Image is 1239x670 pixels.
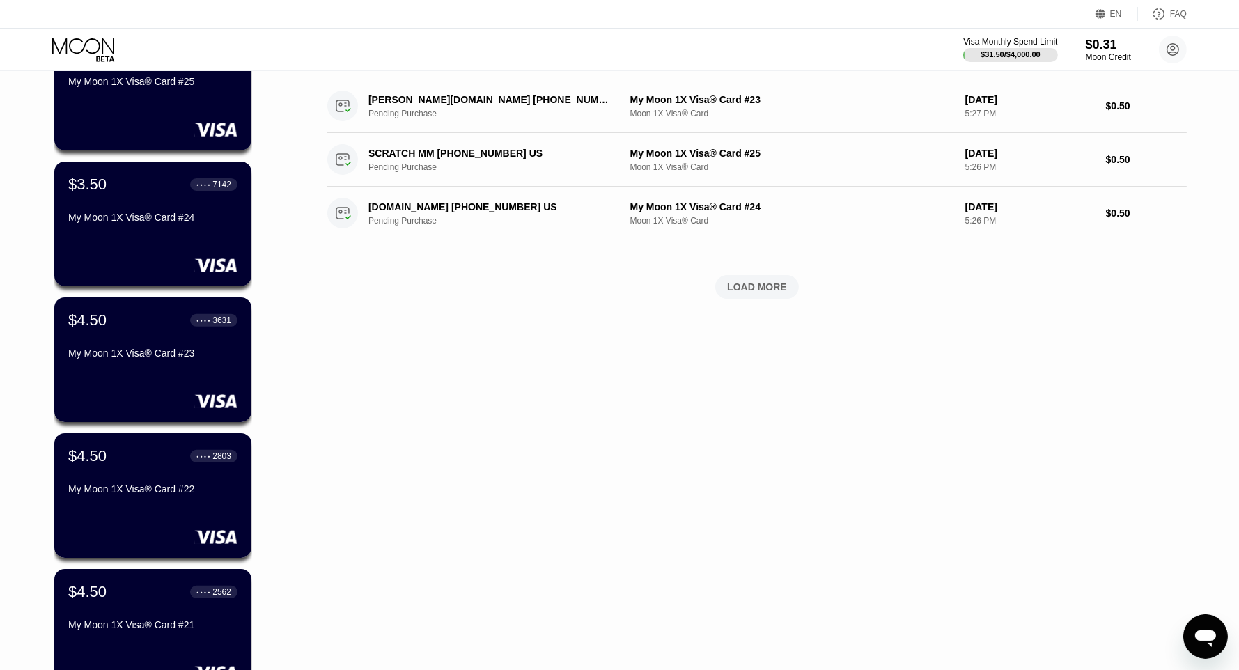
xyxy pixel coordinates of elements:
div: $4.50 [68,311,107,329]
div: FAQ [1138,7,1187,21]
div: FAQ [1170,9,1187,19]
div: [PERSON_NAME][DOMAIN_NAME] [PHONE_NUMBER] US [368,94,612,105]
div: $0.50 [1106,154,1187,165]
div: Visa Monthly Spend Limit$31.50/$4,000.00 [963,37,1057,62]
div: Moon 1X Visa® Card [630,216,954,226]
div: $4.00● ● ● ●1120My Moon 1X Visa® Card #25 [54,26,251,150]
div: Pending Purchase [368,216,631,226]
div: $0.50 [1106,100,1187,111]
div: My Moon 1X Visa® Card #23 [630,94,954,105]
div: My Moon 1X Visa® Card #23 [68,348,237,359]
div: $4.50● ● ● ●3631My Moon 1X Visa® Card #23 [54,297,251,422]
div: LOAD MORE [727,281,787,293]
div: [DATE] [965,148,1095,159]
div: [DATE] [965,94,1095,105]
div: My Moon 1X Visa® Card #21 [68,619,237,630]
div: SCRATCH MM [PHONE_NUMBER] USPending PurchaseMy Moon 1X Visa® Card #25Moon 1X Visa® Card[DATE]5:26... [327,133,1187,187]
div: My Moon 1X Visa® Card #24 [630,201,954,212]
div: Moon Credit [1086,52,1131,62]
div: [DOMAIN_NAME] [PHONE_NUMBER] USPending PurchaseMy Moon 1X Visa® Card #24Moon 1X Visa® Card[DATE]5... [327,187,1187,240]
iframe: Button to launch messaging window [1183,614,1228,659]
div: [PERSON_NAME][DOMAIN_NAME] [PHONE_NUMBER] USPending PurchaseMy Moon 1X Visa® Card #23Moon 1X Visa... [327,79,1187,133]
div: $4.50 [68,447,107,465]
div: $3.50● ● ● ●7142My Moon 1X Visa® Card #24 [54,162,251,286]
div: $31.50 / $4,000.00 [981,50,1041,59]
div: ● ● ● ● [196,318,210,322]
div: EN [1096,7,1138,21]
div: 5:26 PM [965,162,1095,172]
div: 2803 [212,451,231,461]
div: ● ● ● ● [196,454,210,458]
div: Moon 1X Visa® Card [630,162,954,172]
div: LOAD MORE [327,275,1187,299]
div: [DATE] [965,201,1095,212]
div: Moon 1X Visa® Card [630,109,954,118]
div: Pending Purchase [368,162,631,172]
div: My Moon 1X Visa® Card #22 [68,483,237,494]
div: $0.31Moon Credit [1086,38,1131,62]
div: SCRATCH MM [PHONE_NUMBER] US [368,148,612,159]
div: My Moon 1X Visa® Card #24 [68,212,237,223]
div: [DOMAIN_NAME] [PHONE_NUMBER] US [368,201,612,212]
div: ● ● ● ● [196,182,210,187]
div: 2562 [212,587,231,597]
div: ● ● ● ● [196,590,210,594]
div: 5:27 PM [965,109,1095,118]
div: 3631 [212,315,231,325]
div: My Moon 1X Visa® Card #25 [68,76,237,87]
div: My Moon 1X Visa® Card #25 [630,148,954,159]
div: Pending Purchase [368,109,631,118]
div: $4.50● ● ● ●2803My Moon 1X Visa® Card #22 [54,433,251,558]
div: Visa Monthly Spend Limit [963,37,1057,47]
div: $0.50 [1106,208,1187,219]
div: $3.50 [68,176,107,194]
div: $0.31 [1086,38,1131,52]
div: $4.50 [68,583,107,601]
div: EN [1110,9,1122,19]
div: 7142 [212,180,231,189]
div: 5:26 PM [965,216,1095,226]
